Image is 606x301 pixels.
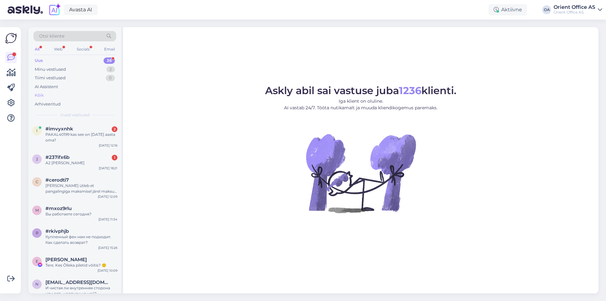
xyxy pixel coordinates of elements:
[45,154,69,160] span: #237ifx6b
[106,75,115,81] div: 0
[45,285,117,297] div: И чистая ли внутренняя сторона или есть надписи на ней?
[99,166,117,171] div: [DATE] 18:21
[35,101,61,107] div: Arhiveeritud
[35,75,66,81] div: Tiimi vestlused
[45,228,69,234] span: #rkivphjb
[265,98,456,111] p: Iga klient on oluline. AI vastab 24/7. Tööta nutikamalt ja muuda kliendikogemus paremaks.
[554,10,595,15] div: Orient Office AS
[112,155,117,160] div: 1
[98,268,117,273] div: [DATE] 10:09
[53,45,64,53] div: Web
[99,143,117,148] div: [DATE] 12:16
[98,194,117,199] div: [DATE] 12:09
[106,66,115,73] div: 2
[103,45,116,53] div: Email
[104,57,115,64] div: 36
[45,126,73,132] span: #imvyxnhk
[64,4,98,15] a: Avasta AI
[112,126,117,132] div: 2
[45,132,117,143] div: PAKAL40199 kas see on [DATE] aasta oma?
[489,4,527,15] div: Aktiivne
[554,5,595,10] div: Orient Office AS
[265,84,456,97] span: Askly abil sai vastuse juba klienti.
[5,32,17,44] img: Askly Logo
[60,112,90,118] span: Uued vestlused
[399,84,421,97] b: 1236
[35,84,58,90] div: AI Assistent
[36,231,39,235] span: r
[75,45,91,53] div: Socials
[554,5,602,15] a: Orient Office ASOrient Office AS
[98,217,117,222] div: [DATE] 11:34
[35,282,39,286] span: n
[542,5,551,14] div: OA
[36,157,38,161] span: 2
[36,179,39,184] span: c
[36,128,38,133] span: i
[45,234,117,245] div: Купленный фен нам не подходит. Как сделать возврат?
[48,3,61,16] img: explore-ai
[36,259,38,264] span: E
[33,45,41,53] div: All
[45,183,117,194] div: [PERSON_NAME] ütleb et pangalingiga maksmisel järel maksu summa mingi peab olema 100 EUR vms. Ma ...
[45,177,69,183] span: #cerodti7
[45,211,117,217] div: Вы работаете сегодня?
[45,160,117,166] div: A2 [PERSON_NAME]
[45,280,111,285] span: natalyamam3@gmail.com
[98,245,117,250] div: [DATE] 15:26
[39,33,64,39] span: Otsi kliente
[45,262,117,268] div: Tere. Kes Õlleka piletid võitis? 🙂
[304,116,418,230] img: No Chat active
[35,57,43,64] div: Uus
[45,206,72,211] span: #mxoz9rlu
[35,208,39,213] span: m
[35,66,66,73] div: Minu vestlused
[35,92,44,99] div: Kõik
[45,257,87,262] span: Eva-Maria Virnas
